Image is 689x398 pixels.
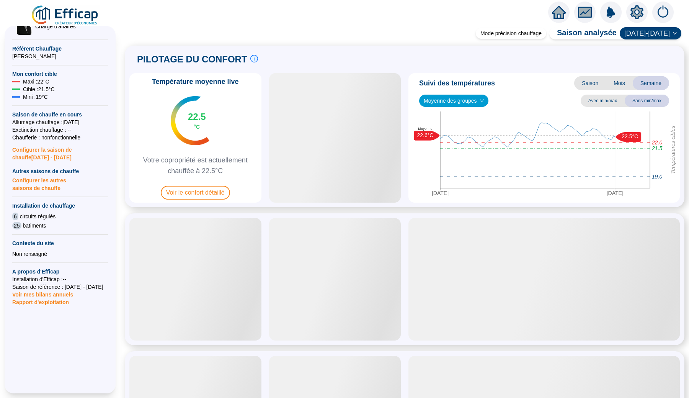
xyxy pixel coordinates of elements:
tspan: 19.0 [652,174,662,180]
span: setting [630,5,644,19]
span: Cible : 21.5 °C [23,85,55,93]
span: Maxi : 22 °C [23,78,49,85]
span: [PERSON_NAME] [12,52,108,60]
tspan: Températures cibles [670,126,676,174]
span: Installation d'Efficap : -- [12,275,108,283]
span: A propos d'Efficap [12,268,108,275]
span: Semaine [633,76,669,90]
span: PILOTAGE DU CONFORT [137,53,247,66]
text: Moyenne [418,127,432,131]
span: 22.5 [188,111,206,123]
img: alerts [600,2,622,23]
span: Configurer les autres saisons de chauffe [12,175,108,192]
span: Mini : 19 °C [23,93,48,101]
span: 6 [12,213,18,220]
span: Exctinction chauffage : -- [12,126,108,134]
span: Voir le confort détaillé [161,186,230,200]
span: Saison analysée [549,27,617,39]
span: Chargé d'affaires [35,23,80,30]
div: Non renseigné [12,250,108,258]
span: Chaufferie : non fonctionnelle [12,134,108,141]
text: 22.6°C [417,132,434,138]
div: Mode précision chauffage [476,28,546,39]
span: fund [578,5,592,19]
span: Mois [606,76,633,90]
span: °C [194,123,200,131]
span: 25 [12,222,21,229]
span: Saison de chauffe en cours [12,111,108,118]
span: Rapport d'exploitation [12,298,108,306]
span: Référent Chauffage [12,45,108,52]
span: circuits régulés [20,213,56,220]
span: Avec min/max [581,95,625,107]
tspan: 22.0 [651,139,662,146]
span: info-circle [250,55,258,62]
span: Installation de chauffage [12,202,108,210]
span: Température moyenne live [147,76,243,87]
span: Configurer la saison de chauffe [DATE] - [DATE] [12,141,108,161]
span: Autres saisons de chauffe [12,167,108,175]
span: down [673,31,677,36]
img: efficap energie logo [31,5,100,26]
span: home [552,5,566,19]
span: Saison de référence : [DATE] - [DATE] [12,283,108,291]
span: Votre copropriété est actuellement chauffée à 22.5°C [132,155,258,176]
text: 22.5°C [622,133,638,139]
span: Saison [574,76,606,90]
span: Mon confort cible [12,70,108,78]
span: Allumage chauffage : [DATE] [12,118,108,126]
tspan: [DATE] [607,190,624,196]
span: batiments [23,222,46,229]
span: Suivi des températures [419,78,495,88]
span: down [480,98,484,103]
img: alerts [652,2,674,23]
tspan: 21.5 [651,145,662,151]
span: 2024-2025 [624,28,677,39]
tspan: [DATE] [432,190,449,196]
img: indicateur températures [171,96,209,145]
span: Voir mes bilans annuels [12,287,73,298]
span: Moyenne des groupes [424,95,484,106]
span: Contexte du site [12,239,108,247]
span: Sans min/max [625,95,669,107]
